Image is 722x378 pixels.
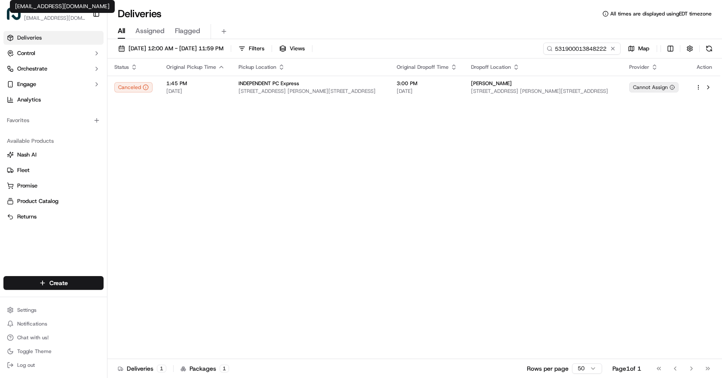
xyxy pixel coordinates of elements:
[3,332,104,344] button: Chat with us!
[17,80,36,88] span: Engage
[7,182,100,190] a: Promise
[17,348,52,355] span: Toggle Theme
[17,197,58,205] span: Product Catalog
[118,26,125,36] span: All
[3,93,104,107] a: Analytics
[703,43,715,55] button: Refresh
[527,364,569,373] p: Rows per page
[79,133,96,140] span: [DATE]
[3,318,104,330] button: Notifications
[17,151,37,159] span: Nash AI
[73,193,80,200] div: 💻
[3,359,104,371] button: Log out
[9,148,22,162] img: Loblaw 12 agents
[695,64,713,71] div: Action
[629,82,679,92] button: Cannot Assign
[74,133,77,140] span: •
[3,194,104,208] button: Product Catalog
[220,365,229,372] div: 1
[118,364,166,373] div: Deliveries
[166,88,225,95] span: [DATE]
[239,80,299,87] span: INDEPENDENT PC Express
[397,80,457,87] span: 3:00 PM
[17,320,47,327] span: Notifications
[9,9,26,26] img: Nash
[3,304,104,316] button: Settings
[3,345,104,357] button: Toggle Theme
[166,64,216,71] span: Original Pickup Time
[3,114,104,127] div: Favorites
[3,31,104,45] a: Deliveries
[69,189,141,204] a: 💻API Documentation
[7,213,100,221] a: Returns
[27,133,72,140] span: Loblaw 12 agents
[397,64,449,71] span: Original Dropoff Time
[9,34,156,48] p: Welcome 👋
[7,166,100,174] a: Fleet
[81,192,138,201] span: API Documentation
[543,43,621,55] input: Type to search
[39,82,141,91] div: Start new chat
[17,65,47,73] span: Orchestrate
[7,151,100,159] a: Nash AI
[239,64,276,71] span: Pickup Location
[3,179,104,193] button: Promise
[610,10,712,17] span: All times are displayed using EDT timezone
[3,3,89,24] button: LoblawLoblaw[EMAIL_ADDRESS][DOMAIN_NAME]
[61,213,104,220] a: Powered byPylon
[74,157,77,163] span: •
[471,88,615,95] span: [STREET_ADDRESS] [PERSON_NAME][STREET_ADDRESS]
[3,46,104,60] button: Control
[146,85,156,95] button: Start new chat
[3,134,104,148] div: Available Products
[114,43,227,55] button: [DATE] 12:00 AM - [DATE] 11:59 PM
[17,34,42,42] span: Deliveries
[471,64,511,71] span: Dropoff Location
[3,77,104,91] button: Engage
[39,91,118,98] div: We're available if you need us!
[7,197,100,205] a: Product Catalog
[5,189,69,204] a: 📗Knowledge Base
[3,148,104,162] button: Nash AI
[235,43,268,55] button: Filters
[275,43,309,55] button: Views
[249,45,264,52] span: Filters
[49,279,68,287] span: Create
[612,364,641,373] div: Page 1 of 1
[118,7,162,21] h1: Deliveries
[175,26,200,36] span: Flagged
[9,193,15,200] div: 📗
[3,163,104,177] button: Fleet
[17,49,35,57] span: Control
[133,110,156,120] button: See all
[397,88,457,95] span: [DATE]
[290,45,305,52] span: Views
[17,307,37,313] span: Settings
[22,55,155,65] input: Got a question? Start typing here...
[17,334,49,341] span: Chat with us!
[180,364,229,373] div: Packages
[17,192,66,201] span: Knowledge Base
[9,125,22,139] img: Loblaw 12 agents
[629,64,649,71] span: Provider
[24,15,86,22] button: [EMAIL_ADDRESS][DOMAIN_NAME]
[3,276,104,290] button: Create
[17,96,41,104] span: Analytics
[135,26,165,36] span: Assigned
[86,213,104,220] span: Pylon
[17,166,30,174] span: Fleet
[17,362,35,369] span: Log out
[3,210,104,224] button: Returns
[114,82,153,92] button: Canceled
[79,157,96,163] span: [DATE]
[128,45,223,52] span: [DATE] 12:00 AM - [DATE] 11:59 PM
[9,82,24,98] img: 1736555255976-a54dd68f-1ca7-489b-9aae-adbdc363a1c4
[3,62,104,76] button: Orchestrate
[166,80,225,87] span: 1:45 PM
[157,365,166,372] div: 1
[239,88,383,95] span: [STREET_ADDRESS] [PERSON_NAME][STREET_ADDRESS]
[9,112,58,119] div: Past conversations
